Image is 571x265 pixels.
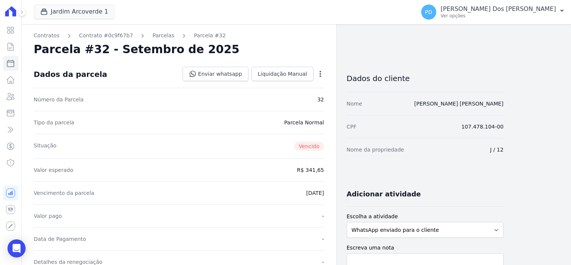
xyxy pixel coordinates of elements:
[284,119,324,126] dd: Parcela Normal
[34,96,84,103] dt: Número da Parcela
[251,67,314,81] a: Liquidação Manual
[34,43,240,56] h2: Parcela #32 - Setembro de 2025
[34,32,59,40] a: Contratos
[258,70,307,78] span: Liquidação Manual
[322,212,324,220] dd: -
[8,239,26,257] div: Open Intercom Messenger
[294,142,324,151] span: Vencido
[297,166,324,174] dd: R$ 341,65
[34,32,324,40] nav: Breadcrumb
[34,166,73,174] dt: Valor esperado
[183,67,248,81] a: Enviar whatsapp
[34,235,86,243] dt: Data de Pagamento
[152,32,174,40] a: Parcelas
[322,235,324,243] dd: -
[306,189,324,197] dd: [DATE]
[34,189,94,197] dt: Vencimento da parcela
[347,190,421,199] h3: Adicionar atividade
[441,13,556,19] p: Ver opções
[34,212,62,220] dt: Valor pago
[34,5,115,19] button: Jardim Arcoverde 1
[34,142,57,151] dt: Situação
[347,123,356,130] dt: CPF
[79,32,133,40] a: Contrato #0c9f67b7
[347,100,362,107] dt: Nome
[415,2,571,23] button: PD [PERSON_NAME] Dos [PERSON_NAME] Ver opções
[194,32,226,40] a: Parcela #32
[441,5,556,13] p: [PERSON_NAME] Dos [PERSON_NAME]
[34,70,107,79] div: Dados da parcela
[347,213,504,221] label: Escolha a atividade
[414,101,504,107] a: [PERSON_NAME] [PERSON_NAME]
[347,74,504,83] h3: Dados do cliente
[490,146,504,153] dd: J / 12
[347,146,404,153] dt: Nome da propriedade
[347,244,504,252] label: Escreva uma nota
[425,9,432,15] span: PD
[34,119,75,126] dt: Tipo da parcela
[461,123,504,130] dd: 107.478.104-00
[317,96,324,103] dd: 32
